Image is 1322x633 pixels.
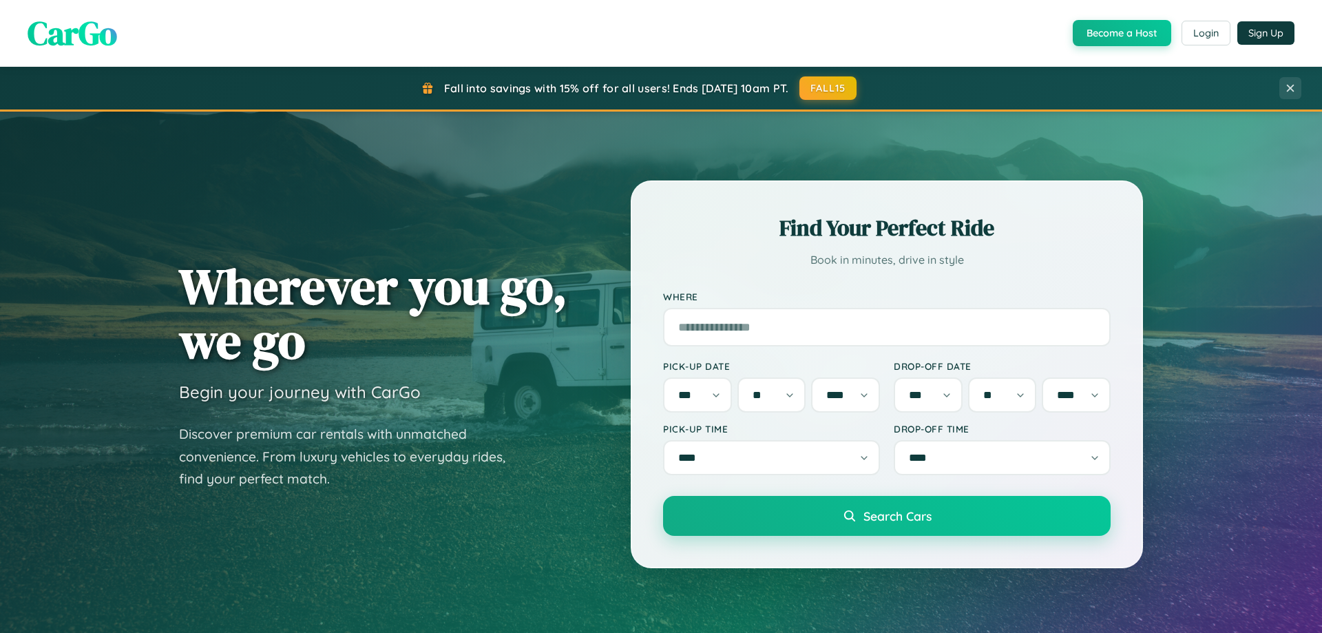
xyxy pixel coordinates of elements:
button: Sign Up [1237,21,1294,45]
label: Where [663,291,1111,302]
button: Become a Host [1073,20,1171,46]
h2: Find Your Perfect Ride [663,213,1111,243]
button: Search Cars [663,496,1111,536]
span: Fall into savings with 15% off for all users! Ends [DATE] 10am PT. [444,81,789,95]
label: Drop-off Time [894,423,1111,435]
button: Login [1182,21,1230,45]
span: Search Cars [863,508,932,523]
span: CarGo [28,10,117,56]
button: FALL15 [799,76,857,100]
h1: Wherever you go, we go [179,259,567,368]
h3: Begin your journey with CarGo [179,382,421,402]
label: Pick-up Date [663,360,880,372]
label: Drop-off Date [894,360,1111,372]
label: Pick-up Time [663,423,880,435]
p: Discover premium car rentals with unmatched convenience. From luxury vehicles to everyday rides, ... [179,423,523,490]
p: Book in minutes, drive in style [663,250,1111,270]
